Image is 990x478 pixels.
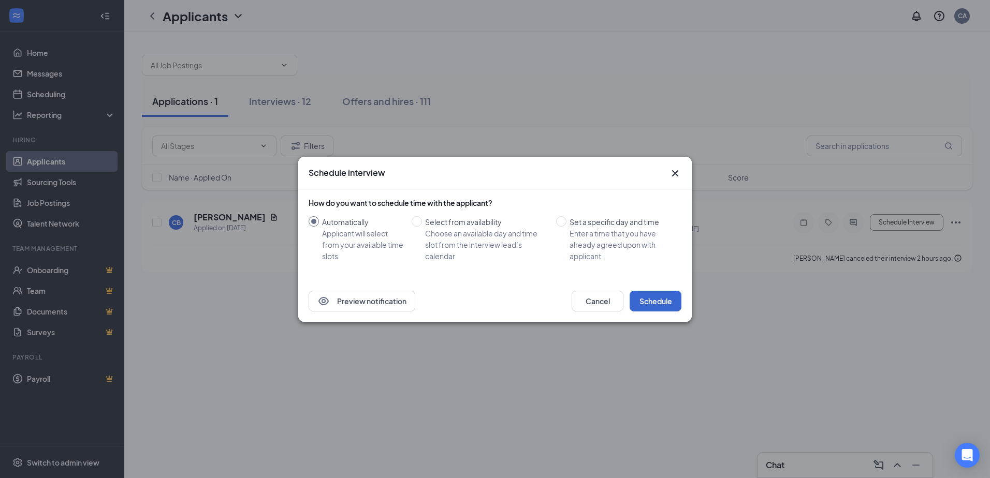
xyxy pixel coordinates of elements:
div: Automatically [322,216,403,228]
div: Enter a time that you have already agreed upon with applicant [570,228,673,262]
button: Schedule [630,291,681,311]
button: Close [669,167,681,180]
div: Applicant will select from your available time slots [322,228,403,262]
svg: Eye [317,295,330,307]
div: Choose an available day and time slot from the interview lead’s calendar [425,228,548,262]
button: EyePreview notification [309,291,415,311]
div: Open Intercom Messenger [955,443,980,468]
div: Set a specific day and time [570,216,673,228]
button: Cancel [572,291,623,311]
div: How do you want to schedule time with the applicant? [309,198,681,208]
div: Select from availability [425,216,548,228]
h3: Schedule interview [309,167,385,178]
svg: Cross [669,167,681,180]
